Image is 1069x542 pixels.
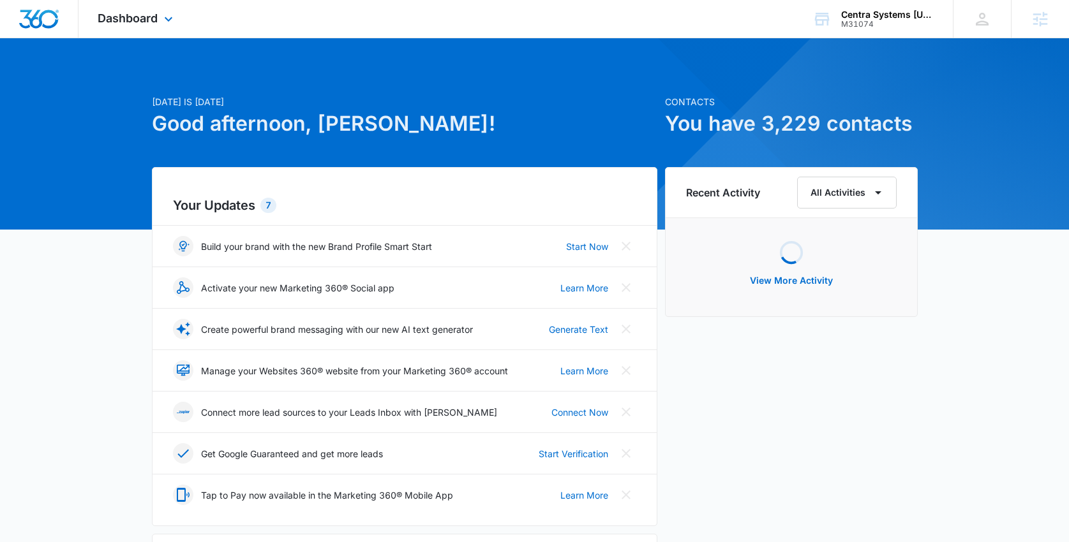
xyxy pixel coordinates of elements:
a: Generate Text [549,323,608,336]
button: Close [616,236,636,256]
a: Learn More [560,281,608,295]
button: Close [616,443,636,464]
p: Create powerful brand messaging with our new AI text generator [201,323,473,336]
h6: Recent Activity [686,185,760,200]
button: All Activities [797,177,897,209]
span: Dashboard [98,11,158,25]
p: Manage your Websites 360® website from your Marketing 360® account [201,364,508,377]
button: View More Activity [737,265,846,296]
h2: Your Updates [173,196,636,215]
p: Tap to Pay now available in the Marketing 360® Mobile App [201,488,453,502]
div: account id [841,20,934,29]
button: Close [616,360,636,381]
button: Close [616,277,636,298]
p: Contacts [665,95,918,108]
p: Connect more lead sources to your Leads Inbox with [PERSON_NAME] [201,406,497,419]
button: Close [616,485,636,505]
div: 7 [260,198,276,213]
a: Learn More [560,488,608,502]
p: Activate your new Marketing 360® Social app [201,281,394,295]
button: Close [616,319,636,339]
h1: Good afternoon, [PERSON_NAME]! [152,108,657,139]
a: Learn More [560,364,608,377]
button: Close [616,402,636,422]
a: Start Verification [539,447,608,460]
h1: You have 3,229 contacts [665,108,918,139]
div: account name [841,10,934,20]
a: Start Now [566,240,608,253]
p: Build your brand with the new Brand Profile Smart Start [201,240,432,253]
a: Connect Now [551,406,608,419]
p: [DATE] is [DATE] [152,95,657,108]
p: Get Google Guaranteed and get more leads [201,447,383,460]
